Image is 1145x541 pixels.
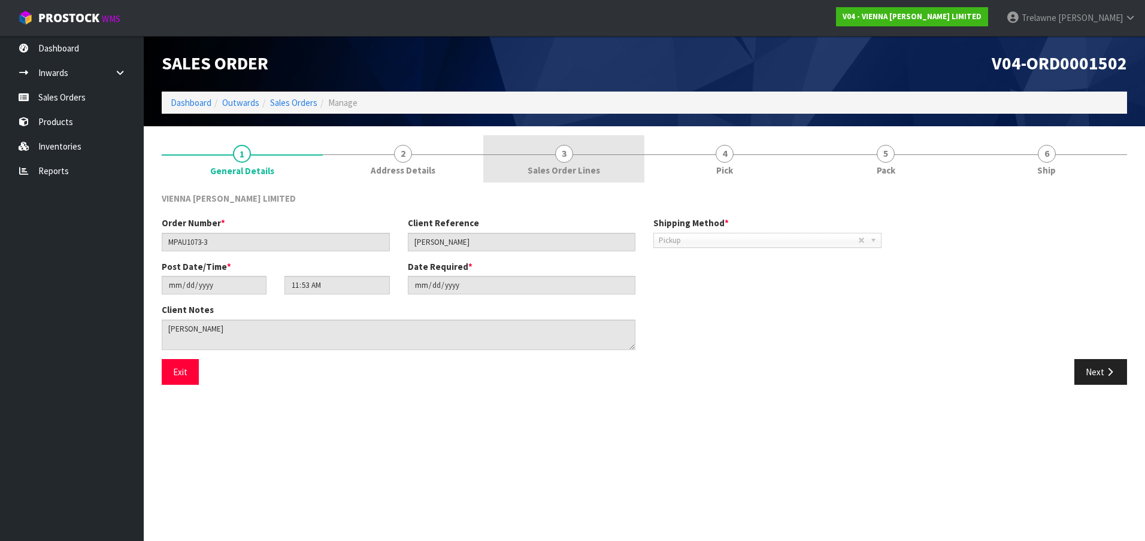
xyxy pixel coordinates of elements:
[877,164,895,177] span: Pack
[162,260,231,273] label: Post Date/Time
[38,10,99,26] span: ProStock
[408,260,472,273] label: Date Required
[328,97,358,108] span: Manage
[394,145,412,163] span: 2
[162,193,296,204] span: VIENNA [PERSON_NAME] LIMITED
[162,303,214,316] label: Client Notes
[716,164,733,177] span: Pick
[1038,145,1056,163] span: 6
[102,13,120,25] small: WMS
[408,217,479,229] label: Client Reference
[233,145,251,163] span: 1
[1037,164,1056,177] span: Ship
[659,233,858,248] span: Pickup
[408,233,636,251] input: Client Reference
[162,52,268,74] span: Sales Order
[1074,359,1127,385] button: Next
[843,11,982,22] strong: V04 - VIENNA [PERSON_NAME] LIMITED
[716,145,734,163] span: 4
[1022,12,1056,23] span: Trelawne
[162,217,225,229] label: Order Number
[270,97,317,108] a: Sales Orders
[555,145,573,163] span: 3
[18,10,33,25] img: cube-alt.png
[162,183,1127,394] span: General Details
[528,164,600,177] span: Sales Order Lines
[210,165,274,177] span: General Details
[162,233,390,251] input: Order Number
[371,164,435,177] span: Address Details
[1058,12,1123,23] span: [PERSON_NAME]
[171,97,211,108] a: Dashboard
[653,217,729,229] label: Shipping Method
[877,145,895,163] span: 5
[162,359,199,385] button: Exit
[992,52,1127,74] span: V04-ORD0001502
[222,97,259,108] a: Outwards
